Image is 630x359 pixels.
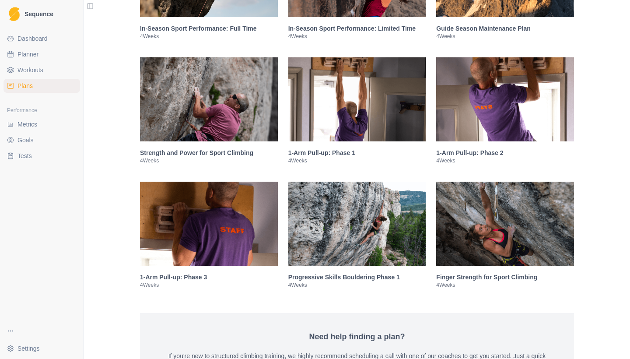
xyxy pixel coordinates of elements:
[288,282,426,289] p: 4 Weeks
[17,34,48,43] span: Dashboard
[140,157,278,164] p: 4 Weeks
[3,149,80,163] a: Tests
[436,273,574,282] h3: Finger Strength for Sport Climbing
[140,24,278,33] h3: In-Season Sport Performance: Full Time
[3,117,80,131] a: Metrics
[3,47,80,61] a: Planner
[436,33,574,40] p: 4 Weeks
[24,11,53,17] span: Sequence
[140,182,278,266] img: 1-Arm Pull-up: Phase 3
[288,273,426,282] h3: Progressive Skills Bouldering Phase 1
[436,157,574,164] p: 4 Weeks
[436,57,574,141] img: 1-Arm Pull-up: Phase 2
[3,79,80,93] a: Plans
[288,182,426,266] img: Progressive Skills Bouldering Phase 1
[3,32,80,46] a: Dashboard
[436,282,574,289] p: 4 Weeks
[3,341,80,355] button: Settings
[140,57,278,141] img: Strength and Power for Sport Climbing
[3,4,80,25] a: LogoSequence
[288,157,426,164] p: 4 Weeks
[9,7,20,21] img: Logo
[17,151,32,160] span: Tests
[436,24,574,33] h3: Guide Season Maintenance Plan
[140,148,278,157] h3: Strength and Power for Sport Climbing
[17,120,37,129] span: Metrics
[140,282,278,289] p: 4 Weeks
[3,103,80,117] div: Performance
[17,81,33,90] span: Plans
[288,33,426,40] p: 4 Weeks
[17,50,38,59] span: Planner
[436,148,574,157] h3: 1-Arm Pull-up: Phase 2
[3,63,80,77] a: Workouts
[157,331,556,343] h4: Need help finding a plan?
[288,148,426,157] h3: 1-Arm Pull-up: Phase 1
[288,24,426,33] h3: In-Season Sport Performance: Limited Time
[140,33,278,40] p: 4 Weeks
[17,136,34,144] span: Goals
[288,57,426,141] img: 1-Arm Pull-up: Phase 1
[436,182,574,266] img: Finger Strength for Sport Climbing
[17,66,43,74] span: Workouts
[140,273,278,282] h3: 1-Arm Pull-up: Phase 3
[3,133,80,147] a: Goals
